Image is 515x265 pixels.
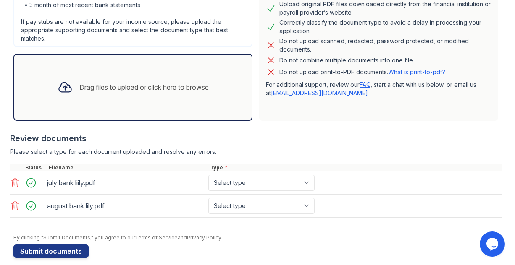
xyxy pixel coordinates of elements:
div: august bank lily.pdf [47,199,205,213]
div: Status [24,164,47,171]
div: Drag files to upload or click here to browse [79,82,209,92]
div: Type [208,164,502,171]
a: Privacy Policy. [187,234,222,241]
div: Filename [47,164,208,171]
div: Do not combine multiple documents into one file. [279,55,414,65]
div: Correctly classify the document type to avoid a delay in processing your application. [279,18,491,35]
a: [EMAIL_ADDRESS][DOMAIN_NAME] [271,89,368,96]
div: Review documents [10,132,502,144]
p: Do not upload print-to-PDF documents. [279,68,445,76]
div: Please select a type for each document uploaded and resolve any errors. [10,148,502,156]
div: Do not upload scanned, redacted, password protected, or modified documents. [279,37,491,54]
a: FAQ [360,81,370,88]
a: Terms of Service [135,234,178,241]
p: For additional support, review our , start a chat with us below, or email us at [266,81,491,97]
div: july bank liily.pdf [47,176,205,190]
a: What is print-to-pdf? [388,68,445,75]
button: Submit documents [13,244,89,258]
div: By clicking "Submit Documents," you agree to our and [13,234,502,241]
iframe: chat widget [480,231,507,257]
